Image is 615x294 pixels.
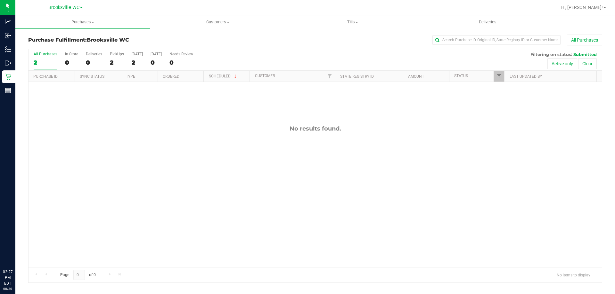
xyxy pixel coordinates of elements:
span: Filtering on status: [530,52,572,57]
div: 2 [110,59,124,66]
p: 02:27 PM EDT [3,269,12,286]
a: Amount [408,74,424,79]
button: All Purchases [567,35,602,45]
div: PickUps [110,52,124,56]
span: Submitted [573,52,597,57]
div: 2 [34,59,57,66]
a: Type [126,74,135,79]
a: Tills [285,15,420,29]
a: Purchase ID [33,74,58,79]
div: 0 [86,59,102,66]
input: Search Purchase ID, Original ID, State Registry ID or Customer Name... [432,35,561,45]
span: Hi, [PERSON_NAME]! [561,5,603,10]
button: Clear [578,58,597,69]
inline-svg: Inventory [5,46,11,52]
a: Customer [255,74,275,78]
a: Deliveries [420,15,555,29]
span: No items to display [552,270,595,280]
span: Tills [285,19,420,25]
a: Filter [324,71,335,82]
inline-svg: Reports [5,87,11,94]
span: Customers [151,19,285,25]
h3: Purchase Fulfillment: [28,37,219,43]
iframe: Resource center [6,243,26,262]
div: [DATE] [151,52,162,56]
div: 0 [151,59,162,66]
inline-svg: Analytics [5,19,11,25]
span: Brooksville WC [87,37,129,43]
span: Page of 0 [55,270,101,280]
a: Last Updated By [510,74,542,79]
div: Deliveries [86,52,102,56]
a: Scheduled [209,74,238,78]
a: Customers [150,15,285,29]
div: In Store [65,52,78,56]
inline-svg: Retail [5,74,11,80]
a: Status [454,74,468,78]
a: State Registry ID [340,74,374,79]
span: Deliveries [470,19,505,25]
inline-svg: Outbound [5,60,11,66]
a: Ordered [163,74,179,79]
span: Brooksville WC [48,5,79,10]
inline-svg: Inbound [5,32,11,39]
div: No results found. [29,125,602,132]
button: Active only [547,58,577,69]
div: All Purchases [34,52,57,56]
span: Purchases [15,19,150,25]
p: 08/20 [3,286,12,291]
a: Filter [494,71,504,82]
div: 0 [65,59,78,66]
a: Purchases [15,15,150,29]
div: 2 [132,59,143,66]
a: Sync Status [80,74,104,79]
div: 0 [169,59,193,66]
div: [DATE] [132,52,143,56]
div: Needs Review [169,52,193,56]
